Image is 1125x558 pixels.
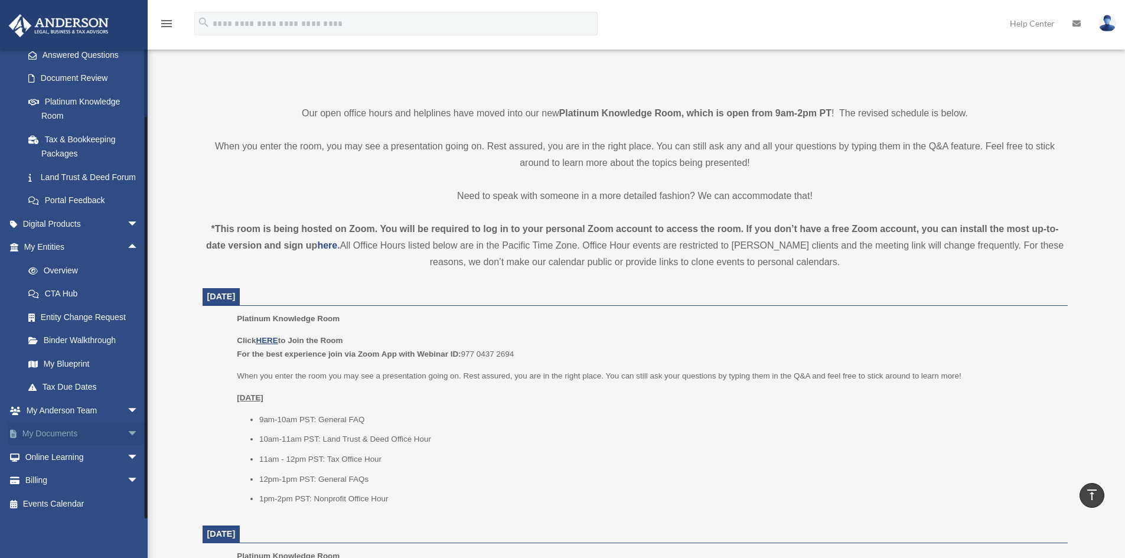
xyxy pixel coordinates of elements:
span: Platinum Knowledge Room [237,314,340,323]
strong: *This room is being hosted on Zoom. You will be required to log in to your personal Zoom account ... [206,224,1059,250]
a: CTA Hub [17,282,156,306]
span: arrow_drop_down [127,212,151,236]
span: arrow_drop_down [127,469,151,493]
a: Digital Productsarrow_drop_down [8,212,156,236]
span: arrow_drop_down [127,445,151,469]
a: Answered Questions [17,43,156,67]
a: menu [159,21,174,31]
p: Need to speak with someone in a more detailed fashion? We can accommodate that! [203,188,1068,204]
a: Platinum Knowledge Room [17,90,151,128]
p: Our open office hours and helplines have moved into our new ! The revised schedule is below. [203,105,1068,122]
a: here [317,240,337,250]
span: [DATE] [207,529,236,539]
u: [DATE] [237,393,263,402]
a: Entity Change Request [17,305,156,329]
span: arrow_drop_down [127,422,151,446]
span: arrow_drop_down [127,399,151,423]
li: 10am-11am PST: Land Trust & Deed Office Hour [259,432,1059,446]
span: [DATE] [207,292,236,301]
a: Overview [17,259,156,282]
li: 12pm-1pm PST: General FAQs [259,472,1059,487]
a: Online Learningarrow_drop_down [8,445,156,469]
a: HERE [256,336,278,345]
li: 11am - 12pm PST: Tax Office Hour [259,452,1059,466]
i: menu [159,17,174,31]
a: My Anderson Teamarrow_drop_down [8,399,156,422]
img: User Pic [1098,15,1116,32]
a: vertical_align_top [1080,483,1104,508]
a: Tax Due Dates [17,376,156,399]
a: Events Calendar [8,492,156,515]
p: When you enter the room you may see a presentation going on. Rest assured, you are in the right p... [237,369,1059,383]
a: Document Review [17,67,156,90]
strong: Platinum Knowledge Room, which is open from 9am-2pm PT [559,108,831,118]
li: 1pm-2pm PST: Nonprofit Office Hour [259,492,1059,506]
a: Tax & Bookkeeping Packages [17,128,156,165]
a: Binder Walkthrough [17,329,156,353]
a: My Documentsarrow_drop_down [8,422,156,446]
span: arrow_drop_up [127,236,151,260]
img: Anderson Advisors Platinum Portal [5,14,112,37]
a: My Blueprint [17,352,156,376]
a: Land Trust & Deed Forum [17,165,156,189]
a: Portal Feedback [17,189,156,213]
a: My Entitiesarrow_drop_up [8,236,156,259]
i: vertical_align_top [1085,488,1099,502]
i: search [197,16,210,29]
div: All Office Hours listed below are in the Pacific Time Zone. Office Hour events are restricted to ... [203,221,1068,270]
a: Billingarrow_drop_down [8,469,156,492]
p: When you enter the room, you may see a presentation going on. Rest assured, you are in the right ... [203,138,1068,171]
li: 9am-10am PST: General FAQ [259,413,1059,427]
strong: . [337,240,340,250]
b: Click to Join the Room [237,336,343,345]
b: For the best experience join via Zoom App with Webinar ID: [237,350,461,358]
p: 977 0437 2694 [237,334,1059,361]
